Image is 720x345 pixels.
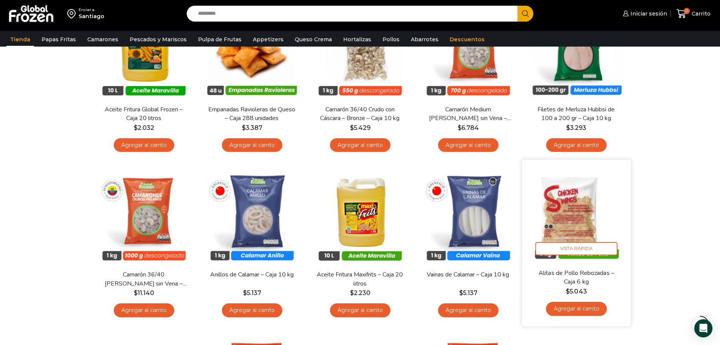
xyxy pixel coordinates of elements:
[438,138,499,152] a: Agregar al carrito: “Camarón Medium Crudo Pelado sin Vena - Silver - Caja 10 kg”
[249,32,287,47] a: Appetizers
[690,10,711,17] span: Carrito
[424,105,511,123] a: Camarón Medium [PERSON_NAME] sin Vena – Silver – Caja 10 kg
[134,124,138,131] span: $
[458,124,479,131] bdi: 6.784
[330,303,390,317] a: Agregar al carrito: “Aceite Fritura Maxifrits - Caja 20 litros”
[566,288,570,295] span: $
[517,6,533,22] button: Search button
[291,32,336,47] a: Queso Crema
[134,289,138,297] span: $
[208,270,295,279] a: Anillos de Calamar – Caja 10 kg
[316,105,403,123] a: Camarón 36/40 Crudo con Cáscara – Bronze – Caja 10 kg
[100,270,187,288] a: Camarón 36/40 [PERSON_NAME] sin Vena – Super Prime – Caja 10 kg
[243,289,261,297] bdi: 5.137
[566,124,586,131] bdi: 3.293
[533,105,619,123] a: Filetes de Merluza Hubbsi de 100 a 200 gr – Caja 10 kg
[208,105,295,123] a: Empanadas Ravioleras de Queso – Caja 288 unidades
[675,5,712,23] a: 0 Carrito
[242,124,246,131] span: $
[114,138,174,152] a: Agregar al carrito: “Aceite Fritura Global Frozen – Caja 20 litros”
[424,270,511,279] a: Vainas de Calamar – Caja 10 kg
[629,10,667,17] span: Iniciar sesión
[316,270,403,288] a: Aceite Fritura Maxifrits – Caja 20 litros
[546,302,607,316] a: Agregar al carrito: “Alitas de Pollo Rebozadas - Caja 6 kg”
[67,7,79,20] img: address-field-icon.svg
[621,6,667,21] a: Iniciar sesión
[243,289,247,297] span: $
[566,288,587,295] bdi: 5.043
[694,319,712,337] div: Open Intercom Messenger
[546,138,607,152] a: Agregar al carrito: “Filetes de Merluza Hubbsi de 100 a 200 gr – Caja 10 kg”
[458,124,461,131] span: $
[38,32,80,47] a: Papas Fritas
[459,289,477,297] bdi: 5.137
[350,124,370,131] bdi: 5.429
[84,32,122,47] a: Camarones
[446,32,488,47] a: Descuentos
[6,32,34,47] a: Tienda
[330,138,390,152] a: Agregar al carrito: “Camarón 36/40 Crudo con Cáscara - Bronze - Caja 10 kg”
[459,289,463,297] span: $
[339,32,375,47] a: Hortalizas
[100,105,187,123] a: Aceite Fritura Global Frozen – Caja 20 litros
[126,32,190,47] a: Pescados y Mariscos
[684,8,690,14] span: 0
[134,289,154,297] bdi: 11.140
[134,124,154,131] bdi: 2.032
[222,138,282,152] a: Agregar al carrito: “Empanadas Ravioleras de Queso - Caja 288 unidades”
[242,124,262,131] bdi: 3.387
[222,303,282,317] a: Agregar al carrito: “Anillos de Calamar - Caja 10 kg”
[350,124,354,131] span: $
[379,32,403,47] a: Pollos
[350,289,370,297] bdi: 2.230
[194,32,245,47] a: Pulpa de Frutas
[566,124,570,131] span: $
[79,7,104,12] div: Enviar a
[79,12,104,20] div: Santiago
[438,303,499,317] a: Agregar al carrito: “Vainas de Calamar - Caja 10 kg”
[407,32,442,47] a: Abarrotes
[350,289,354,297] span: $
[114,303,174,317] a: Agregar al carrito: “Camarón 36/40 Crudo Pelado sin Vena - Super Prime - Caja 10 kg”
[535,242,617,255] span: Vista Rápida
[532,269,620,287] a: Alitas de Pollo Rebozadas – Caja 6 kg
